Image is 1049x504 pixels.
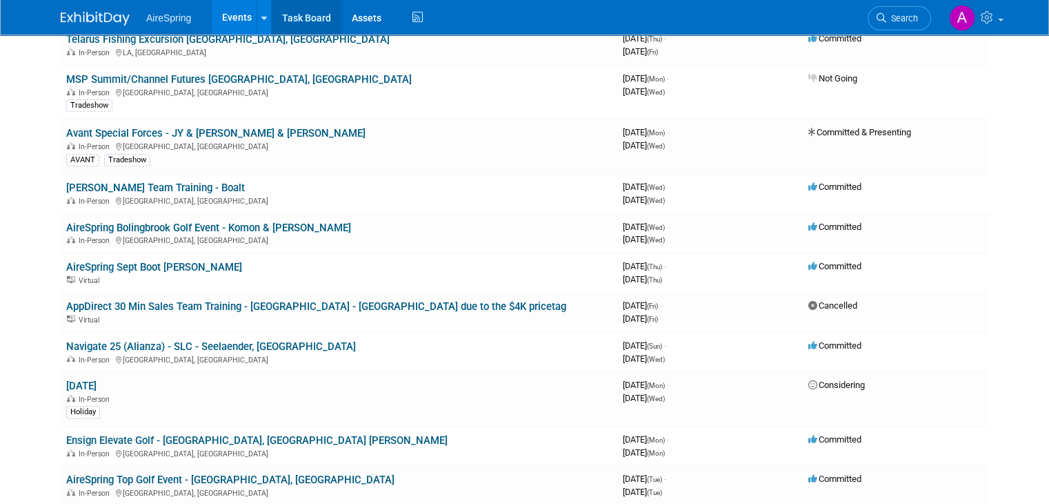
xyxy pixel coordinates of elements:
[667,73,669,84] span: -
[623,380,669,390] span: [DATE]
[623,474,666,484] span: [DATE]
[623,182,669,192] span: [DATE]
[647,142,665,150] span: (Wed)
[66,222,351,234] a: AireSpring Bolingbrook Golf Event - Komon & [PERSON_NAME]
[647,35,662,43] span: (Thu)
[67,395,75,402] img: In-Person Event
[808,73,857,84] span: Not Going
[623,434,669,445] span: [DATE]
[623,73,669,84] span: [DATE]
[61,12,130,26] img: ExhibitDay
[66,474,394,486] a: AireSpring Top Golf Event - [GEOGRAPHIC_DATA], [GEOGRAPHIC_DATA]
[664,33,666,43] span: -
[66,353,612,365] div: [GEOGRAPHIC_DATA], [GEOGRAPHIC_DATA]
[647,302,658,310] span: (Fri)
[623,86,665,97] span: [DATE]
[79,48,114,57] span: In-Person
[66,127,366,139] a: Avant Special Forces - JY & [PERSON_NAME] & [PERSON_NAME]
[949,5,975,31] img: Angie Handal
[66,195,612,206] div: [GEOGRAPHIC_DATA], [GEOGRAPHIC_DATA]
[67,48,75,55] img: In-Person Event
[66,182,245,194] a: [PERSON_NAME] Team Training - Boalt
[67,197,75,204] img: In-Person Event
[667,222,669,232] span: -
[647,75,665,83] span: (Mon)
[808,261,861,271] span: Committed
[647,395,665,403] span: (Wed)
[79,449,114,458] span: In-Person
[647,356,665,363] span: (Wed)
[808,340,861,351] span: Committed
[664,340,666,351] span: -
[647,236,665,244] span: (Wed)
[667,182,669,192] span: -
[808,127,911,137] span: Committed & Presenting
[79,236,114,245] span: In-Person
[623,222,669,232] span: [DATE]
[67,142,75,149] img: In-Person Event
[623,33,666,43] span: [DATE]
[808,182,861,192] span: Committed
[66,234,612,245] div: [GEOGRAPHIC_DATA], [GEOGRAPHIC_DATA]
[79,142,114,151] span: In-Person
[79,276,103,285] span: Virtual
[647,449,665,457] span: (Mon)
[647,436,665,444] span: (Mon)
[623,195,665,205] span: [DATE]
[808,222,861,232] span: Committed
[623,261,666,271] span: [DATE]
[67,88,75,95] img: In-Person Event
[66,46,612,57] div: LA, [GEOGRAPHIC_DATA]
[79,197,114,206] span: In-Person
[647,224,665,231] span: (Wed)
[808,434,861,445] span: Committed
[886,13,918,23] span: Search
[67,356,75,362] img: In-Person Event
[808,380,865,390] span: Considering
[79,316,103,324] span: Virtual
[66,99,112,112] div: Tradeshow
[647,184,665,191] span: (Wed)
[647,129,665,137] span: (Mon)
[647,197,665,204] span: (Wed)
[66,86,612,97] div: [GEOGRAPHIC_DATA], [GEOGRAPHIC_DATA]
[79,356,114,365] span: In-Person
[146,12,191,23] span: AireSpring
[667,380,669,390] span: -
[647,489,662,496] span: (Tue)
[66,140,612,151] div: [GEOGRAPHIC_DATA], [GEOGRAPHIC_DATA]
[623,46,658,57] span: [DATE]
[623,140,665,151] span: [DATE]
[66,487,612,498] div: [GEOGRAPHIC_DATA], [GEOGRAPHIC_DATA]
[104,154,150,166] div: Tradeshow
[647,88,665,96] span: (Wed)
[66,406,100,418] div: Holiday
[808,33,861,43] span: Committed
[667,434,669,445] span: -
[667,127,669,137] span: -
[647,48,658,56] span: (Fri)
[647,316,658,323] span: (Fri)
[66,447,612,458] div: [GEOGRAPHIC_DATA], [GEOGRAPHIC_DATA]
[66,434,448,447] a: Ensign Elevate Golf - [GEOGRAPHIC_DATA], [GEOGRAPHIC_DATA] [PERSON_NAME]
[66,340,356,353] a: Navigate 25 (Alianza) - SLC - Seelaender, [GEOGRAPHIC_DATA]
[79,88,114,97] span: In-Person
[664,261,666,271] span: -
[623,274,662,284] span: [DATE]
[623,353,665,364] span: [DATE]
[623,234,665,244] span: [DATE]
[67,449,75,456] img: In-Person Event
[647,382,665,389] span: (Mon)
[808,474,861,484] span: Committed
[623,393,665,403] span: [DATE]
[660,300,662,311] span: -
[67,276,75,283] img: Virtual Event
[868,6,931,30] a: Search
[79,489,114,498] span: In-Person
[623,127,669,137] span: [DATE]
[66,154,99,166] div: AVANT
[647,276,662,284] span: (Thu)
[808,300,857,311] span: Cancelled
[647,476,662,483] span: (Tue)
[647,263,662,271] span: (Thu)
